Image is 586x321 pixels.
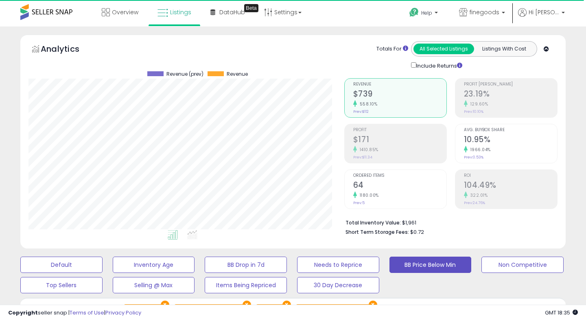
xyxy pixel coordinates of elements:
[403,1,446,26] a: Help
[113,277,195,293] button: Selling @ Max
[464,109,483,114] small: Prev: 10.10%
[518,8,565,26] a: Hi [PERSON_NAME]
[297,257,379,273] button: Needs to Reprice
[464,174,557,178] span: ROI
[353,128,446,132] span: Profit
[20,277,103,293] button: Top Sellers
[464,135,557,146] h2: 10.95%
[470,8,499,16] span: finegoods
[481,257,564,273] button: Non Competitive
[113,257,195,273] button: Inventory Age
[170,8,191,16] span: Listings
[166,71,203,77] span: Revenue (prev)
[357,101,378,107] small: 558.10%
[227,71,248,77] span: Revenue
[345,229,409,235] b: Short Term Storage Fees:
[410,228,424,236] span: $0.72
[421,9,432,16] span: Help
[529,8,559,16] span: Hi [PERSON_NAME]
[353,82,446,87] span: Revenue
[353,135,446,146] h2: $171
[376,45,408,53] div: Totals For
[243,301,251,309] button: ×
[474,44,534,54] button: Listings With Cost
[353,155,372,160] small: Prev: $11.34
[357,147,378,153] small: 1410.85%
[353,200,365,205] small: Prev: 5
[345,217,551,227] li: $1,961
[464,180,557,191] h2: 104.49%
[389,257,472,273] button: BB Price Below Min
[112,8,138,16] span: Overview
[297,277,379,293] button: 30 Day Decrease
[20,257,103,273] button: Default
[464,82,557,87] span: Profit [PERSON_NAME]
[205,257,287,273] button: BB Drop in 7d
[105,309,141,317] a: Privacy Policy
[8,309,141,317] div: seller snap | |
[282,301,291,309] button: ×
[219,8,245,16] span: DataHub
[353,180,446,191] h2: 64
[205,277,287,293] button: Items Being Repriced
[353,109,369,114] small: Prev: $112
[369,301,377,309] button: ×
[8,309,38,317] strong: Copyright
[468,147,491,153] small: 1966.04%
[468,192,488,198] small: 322.01%
[353,174,446,178] span: Ordered Items
[405,61,472,70] div: Include Returns
[464,155,483,160] small: Prev: 0.53%
[345,219,401,226] b: Total Inventory Value:
[464,89,557,100] h2: 23.19%
[464,128,557,132] span: Avg. Buybox Share
[244,4,258,12] div: Tooltip anchor
[353,89,446,100] h2: $739
[409,7,419,18] i: Get Help
[475,304,566,312] p: Listing States:
[70,309,104,317] a: Terms of Use
[468,101,488,107] small: 129.60%
[161,301,169,309] button: ×
[413,44,474,54] button: All Selected Listings
[464,200,485,205] small: Prev: 24.76%
[357,192,379,198] small: 1180.00%
[545,309,578,317] span: 2025-09-8 18:35 GMT
[41,43,95,57] h5: Analytics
